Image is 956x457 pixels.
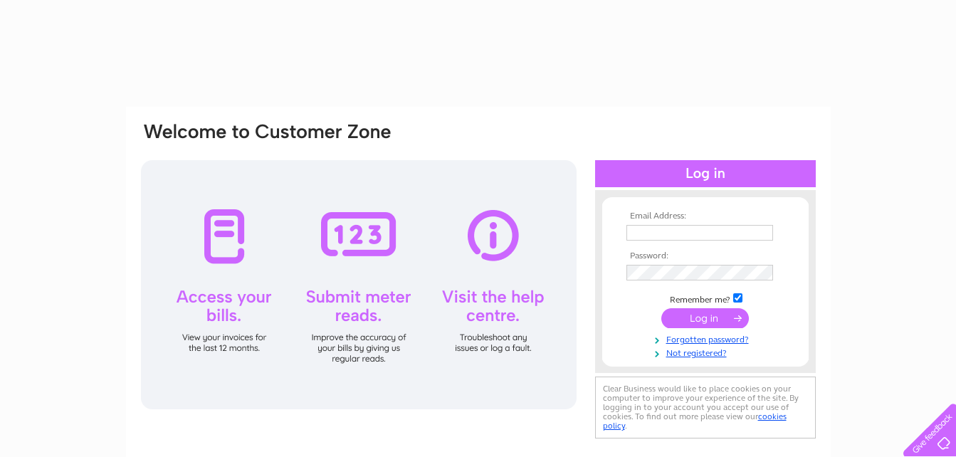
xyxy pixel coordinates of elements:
[623,291,788,305] td: Remember me?
[623,211,788,221] th: Email Address:
[623,251,788,261] th: Password:
[661,308,749,328] input: Submit
[626,345,788,359] a: Not registered?
[626,332,788,345] a: Forgotten password?
[603,411,787,431] a: cookies policy
[595,377,816,438] div: Clear Business would like to place cookies on your computer to improve your experience of the sit...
